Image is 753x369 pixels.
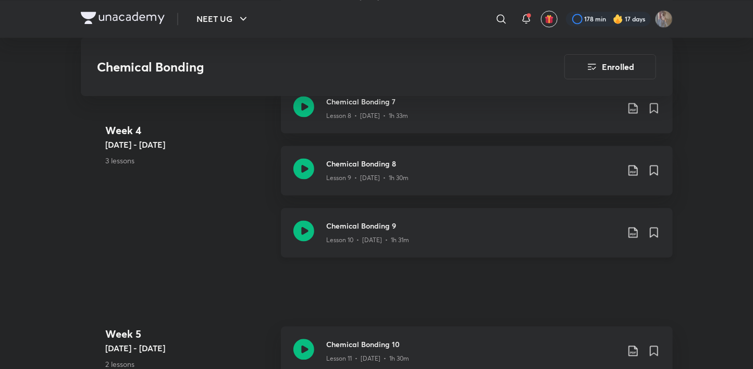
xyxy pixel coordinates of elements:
[613,14,623,24] img: streak
[81,11,165,27] a: Company Logo
[281,208,673,270] a: Chemical Bonding 9Lesson 10 • [DATE] • 1h 31m
[327,220,619,231] h3: Chemical Bonding 9
[281,146,673,208] a: Chemical Bonding 8Lesson 9 • [DATE] • 1h 30m
[541,10,558,27] button: avatar
[327,339,619,350] h3: Chemical Bonding 10
[327,354,410,363] p: Lesson 11 • [DATE] • 1h 30m
[327,173,409,183] p: Lesson 9 • [DATE] • 1h 30m
[106,342,273,354] h5: [DATE] - [DATE]
[281,84,673,146] a: Chemical Bonding 7Lesson 8 • [DATE] • 1h 33m
[106,123,273,138] h4: Week 4
[564,54,656,79] button: Enrolled
[81,11,165,24] img: Company Logo
[97,59,505,75] h3: Chemical Bonding
[106,326,273,342] h4: Week 5
[327,235,410,245] p: Lesson 10 • [DATE] • 1h 31m
[545,14,554,23] img: avatar
[327,96,619,107] h3: Chemical Bonding 7
[106,155,273,166] p: 3 lessons
[191,8,256,29] button: NEET UG
[327,111,409,121] p: Lesson 8 • [DATE] • 1h 33m
[655,10,673,28] img: shubhanshu yadav
[106,138,273,151] h5: [DATE] - [DATE]
[327,158,619,169] h3: Chemical Bonding 8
